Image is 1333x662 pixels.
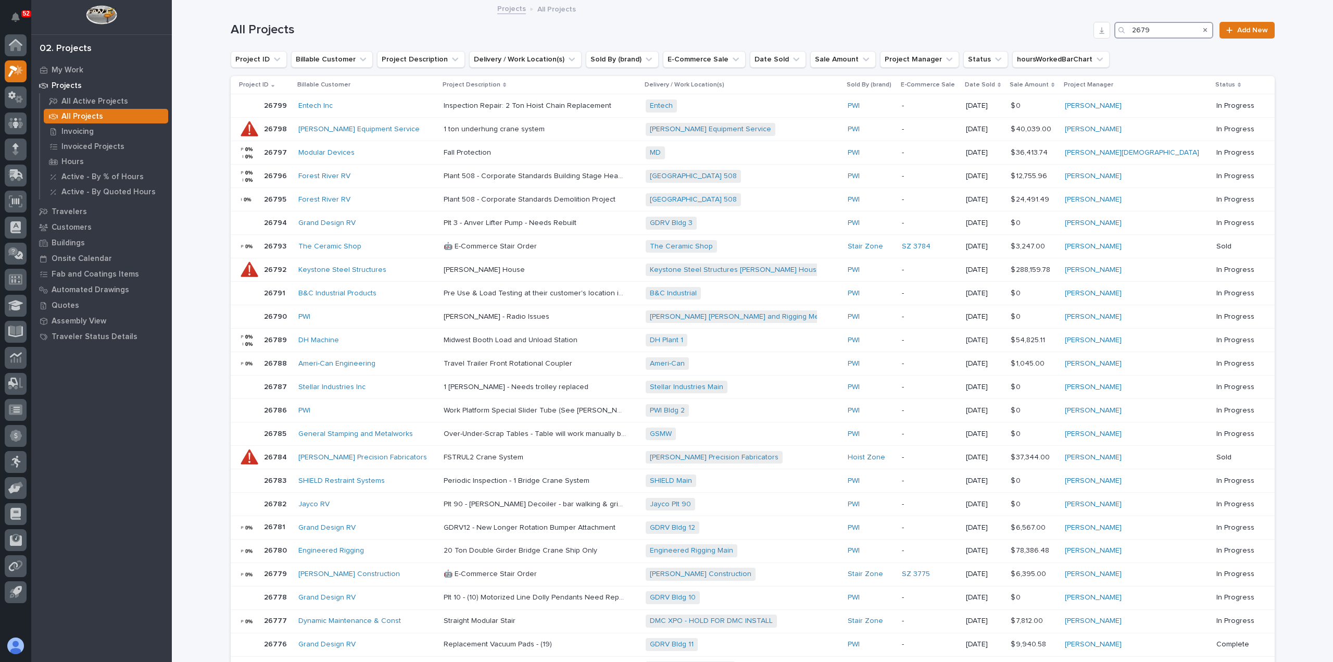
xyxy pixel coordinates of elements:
[848,102,860,110] a: PWI
[650,570,751,579] a: [PERSON_NAME] Construction
[264,357,289,368] p: 26788
[61,157,84,167] p: Hours
[444,544,599,555] p: 20 Ton Double Girder Bridge Crane Ship Only
[650,148,661,157] a: MD
[966,148,1002,157] p: [DATE]
[444,404,628,415] p: Work Platform Special Slider Tube (See Brinkley 6 - 23821 - it is 8' 8" Long)
[902,102,958,110] p: -
[31,219,172,235] a: Customers
[902,430,958,439] p: -
[231,516,1275,539] tr: 2678126781 Grand Design RV GDRV12 - New Longer Rotation Bumper AttachmentGDRV12 - New Longer Rota...
[61,112,103,121] p: All Projects
[31,313,172,329] a: Assembly View
[1065,523,1122,532] a: [PERSON_NAME]
[52,270,139,279] p: Fab and Coatings Items
[848,359,860,368] a: PWI
[444,381,590,392] p: 1 [PERSON_NAME] - Needs trolley replaced
[52,254,112,264] p: Onsite Calendar
[444,474,592,485] p: Periodic Inspection - 1 Bridge Crane System
[1065,289,1122,298] a: [PERSON_NAME]
[231,422,1275,445] tr: 2678526785 General Stamping and Metalworks Over-Under-Scrap Tables - Table will work manually but...
[650,219,693,228] a: GDRV Bldg 3
[966,195,1002,204] p: [DATE]
[1216,383,1258,392] p: In Progress
[52,285,129,295] p: Automated Drawings
[1011,404,1023,415] p: $ 0
[298,383,366,392] a: Stellar Industries Inc
[264,310,289,321] p: 26790
[650,546,733,555] a: Engineered Rigging Main
[444,99,613,110] p: Inspection Repair: 2 Ton Hoist Chain Replacement
[650,593,696,602] a: GDRV Bldg 10
[40,139,172,154] a: Invoiced Projects
[23,10,30,17] p: 52
[444,123,547,134] p: 1 ton underhung crane system
[444,428,628,439] p: Over-Under-Scrap Tables - Table will work manually but operator control station is not working
[1011,474,1023,485] p: $ 0
[61,127,94,136] p: Invoicing
[1216,570,1258,579] p: In Progress
[444,591,628,602] p: Plt 10 - (10) Motorized Line Dolly Pendants Need Repaired
[298,172,350,181] a: Forest River RV
[444,193,618,204] p: Plant 508 - Corporate Standards Demolition Project
[231,469,1275,492] tr: 2678326783 SHIELD Restraint Systems Periodic Inspection - 1 Bridge Crane SystemPeriodic Inspectio...
[298,195,350,204] a: Forest River RV
[650,242,713,251] a: The Ceramic Shop
[444,310,551,321] p: [PERSON_NAME] - Radio Issues
[1065,195,1122,204] a: [PERSON_NAME]
[966,313,1002,321] p: [DATE]
[848,289,860,298] a: PWI
[650,359,685,368] a: Ameri-Can
[298,148,355,157] a: Modular Devices
[966,453,1002,462] p: [DATE]
[848,383,860,392] a: PWI
[880,51,959,68] button: Project Manager
[966,242,1002,251] p: [DATE]
[966,359,1002,368] p: [DATE]
[1219,22,1274,39] a: Add New
[264,521,287,532] p: 26781
[298,453,427,462] a: [PERSON_NAME] Precision Fabricators
[444,146,493,157] p: Fall Protection
[298,546,364,555] a: Engineered Rigging
[848,477,860,485] a: PWI
[1065,102,1122,110] a: [PERSON_NAME]
[444,170,628,181] p: Plant 508 - Corporate Standards Building Stage Headers Installation
[1216,359,1258,368] p: In Progress
[966,500,1002,509] p: [DATE]
[650,477,692,485] a: SHIELD Main
[902,172,958,181] p: -
[31,62,172,78] a: My Work
[1011,591,1023,602] p: $ 0
[650,125,771,134] a: [PERSON_NAME] Equipment Service
[264,474,288,485] p: 26783
[31,297,172,313] a: Quotes
[377,51,465,68] button: Project Description
[40,184,172,199] a: Active - By Quoted Hours
[966,125,1002,134] p: [DATE]
[848,219,860,228] a: PWI
[848,242,883,251] a: Stair Zone
[1011,381,1023,392] p: $ 0
[848,148,860,157] a: PWI
[444,334,580,345] p: Midwest Booth Load and Unload Station
[1011,498,1023,509] p: $ 0
[1114,22,1213,39] input: Search
[86,5,117,24] img: Workspace Logo
[444,568,539,579] p: 🤖 E-Commerce Stair Order
[1065,430,1122,439] a: [PERSON_NAME]
[298,242,361,251] a: The Ceramic Shop
[1216,266,1258,274] p: In Progress
[298,430,413,439] a: General Stamping and Metalworks
[848,125,860,134] a: PWI
[264,381,289,392] p: 26787
[231,165,1275,188] tr: 2679626796 Forest River RV Plant 508 - Corporate Standards Building Stage Headers InstallationPla...
[298,219,356,228] a: Grand Design RV
[963,51,1008,68] button: Status
[298,593,356,602] a: Grand Design RV
[231,211,1275,235] tr: 2679426794 Grand Design RV Plt 3 - Anver Lifter Pump - Needs RebuiltPlt 3 - Anver Lifter Pump - N...
[1216,125,1258,134] p: In Progress
[1065,500,1122,509] a: [PERSON_NAME]
[1065,383,1122,392] a: [PERSON_NAME]
[40,94,172,108] a: All Active Projects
